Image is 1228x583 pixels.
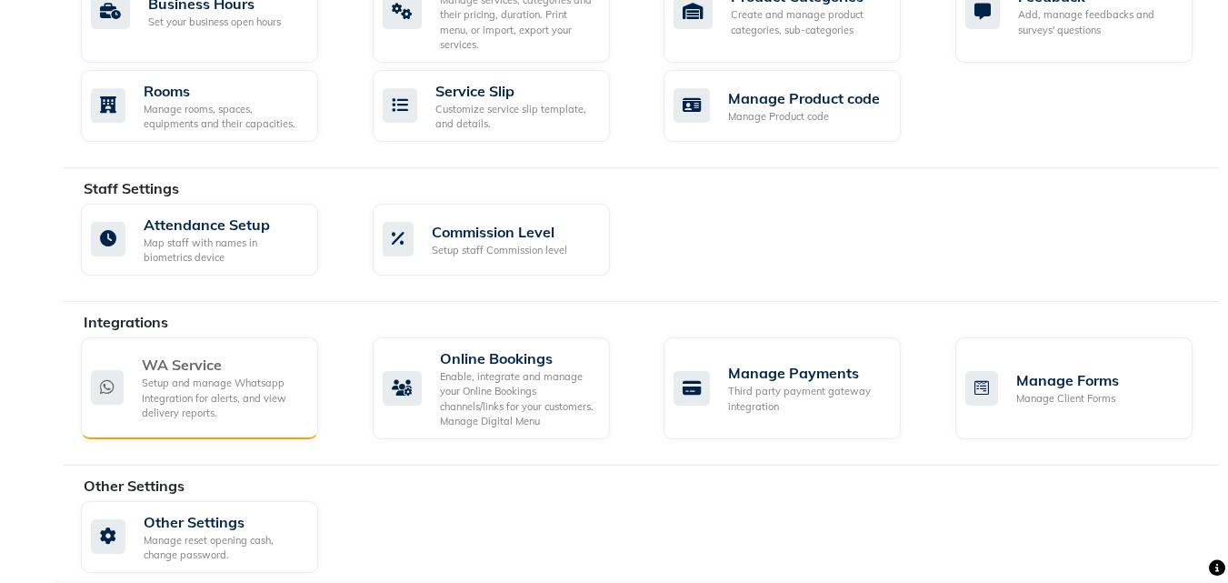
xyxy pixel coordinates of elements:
div: Commission Level [432,221,567,243]
a: Manage FormsManage Client Forms [955,337,1220,439]
div: Manage Product code [728,87,880,109]
div: Rooms [144,80,304,102]
div: Third party payment gateway integration [728,384,886,414]
div: Service Slip [435,80,595,102]
a: Manage PaymentsThird party payment gateway integration [664,337,928,439]
a: Other SettingsManage reset opening cash, change password. [81,501,345,573]
div: Manage reset opening cash, change password. [144,533,304,563]
a: Commission LevelSetup staff Commission level [373,204,637,276]
a: Manage Product codeManage Product code [664,70,928,142]
a: Service SlipCustomize service slip template, and details. [373,70,637,142]
a: Attendance SetupMap staff with names in biometrics device [81,204,345,276]
div: WA Service [142,354,304,376]
div: Create and manage product categories, sub-categories [731,7,886,37]
a: Online BookingsEnable, integrate and manage your Online Bookings channels/links for your customer... [373,337,637,439]
div: Manage Client Forms [1016,391,1119,407]
div: Enable, integrate and manage your Online Bookings channels/links for your customers. Manage Digit... [440,369,595,429]
div: Customize service slip template, and details. [435,102,595,132]
div: Manage Payments [728,362,886,384]
a: WA ServiceSetup and manage Whatsapp Integration for alerts, and view delivery reports. [81,337,345,439]
div: Setup and manage Whatsapp Integration for alerts, and view delivery reports. [142,376,304,421]
div: Other Settings [144,511,304,533]
div: Add, manage feedbacks and surveys' questions [1018,7,1178,37]
div: Attendance Setup [144,214,304,236]
div: Manage Product code [728,109,880,125]
div: Setup staff Commission level [432,243,567,258]
div: Online Bookings [440,347,595,369]
a: RoomsManage rooms, spaces, equipments and their capacities. [81,70,345,142]
div: Manage rooms, spaces, equipments and their capacities. [144,102,304,132]
div: Manage Forms [1016,369,1119,391]
div: Set your business open hours [148,15,281,30]
div: Map staff with names in biometrics device [144,236,304,266]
